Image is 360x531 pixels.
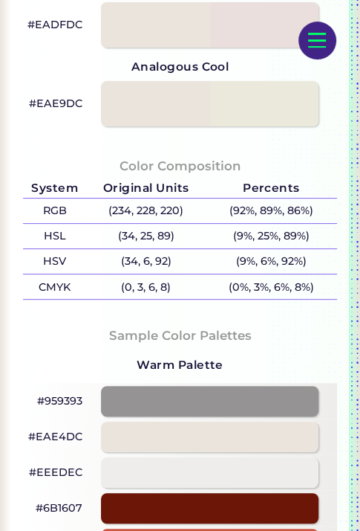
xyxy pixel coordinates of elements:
[23,199,88,223] p: RGB
[87,249,205,274] p: (34, 6, 92)
[87,199,205,223] p: (234, 228, 220)
[36,499,82,517] p: #6B1607
[87,224,205,248] p: (34, 25, 89)
[37,392,82,410] p: #959393
[87,178,205,198] h5: Original Units
[29,463,82,481] p: #EEEDEC
[23,224,88,248] p: HSL
[27,16,82,33] p: #EADFDC
[28,428,82,445] p: #EAE4DC
[205,199,337,223] p: (92%, 89%, 86%)
[29,94,82,112] p: #EAE9DC
[205,274,337,299] p: (0%, 3%, 6%, 8%)
[23,249,88,274] p: HSV
[137,358,223,372] strong: Warm Palette
[109,325,252,347] h4: Sample Color Palettes
[205,224,337,248] p: (9%, 25%, 89%)
[131,57,229,77] strong: Analogous Cool
[87,274,205,299] p: (0, 3, 6, 8)
[205,249,337,274] p: (9%, 6%, 92%)
[120,155,241,177] h4: Color Composition
[23,274,88,299] p: CMYK
[23,178,88,198] h5: System
[205,178,337,198] h5: Percents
